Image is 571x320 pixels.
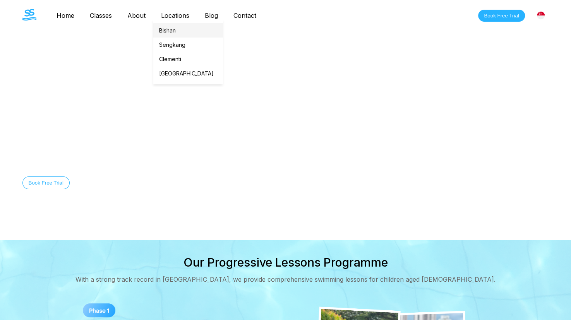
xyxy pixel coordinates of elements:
[197,12,226,19] a: Blog
[537,12,545,19] img: Singapore
[22,126,430,145] h1: Swimming Lessons in [GEOGRAPHIC_DATA]
[75,276,496,283] div: With a strong track record in [GEOGRAPHIC_DATA], we provide comprehensive swimming lessons for ch...
[153,52,223,66] a: Clementi
[82,12,120,19] a: Classes
[83,303,115,317] img: Phase 1
[153,66,223,80] a: [GEOGRAPHIC_DATA]
[153,12,197,19] a: Locations
[226,12,264,19] a: Contact
[49,12,82,19] a: Home
[153,38,223,52] a: Sengkang
[120,12,153,19] a: About
[183,255,388,269] h2: Our Progressive Lessons Programme
[22,176,70,189] button: Book Free Trial
[22,158,430,164] div: Equip your child with essential swimming skills for lifelong safety and confidence in water.
[22,9,36,21] img: The Swim Starter Logo
[533,7,549,24] div: [GEOGRAPHIC_DATA]
[153,23,223,38] a: Bishan
[478,10,525,22] button: Book Free Trial
[77,176,134,189] button: Discover Our Story
[22,108,430,114] div: Welcome to The Swim Starter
